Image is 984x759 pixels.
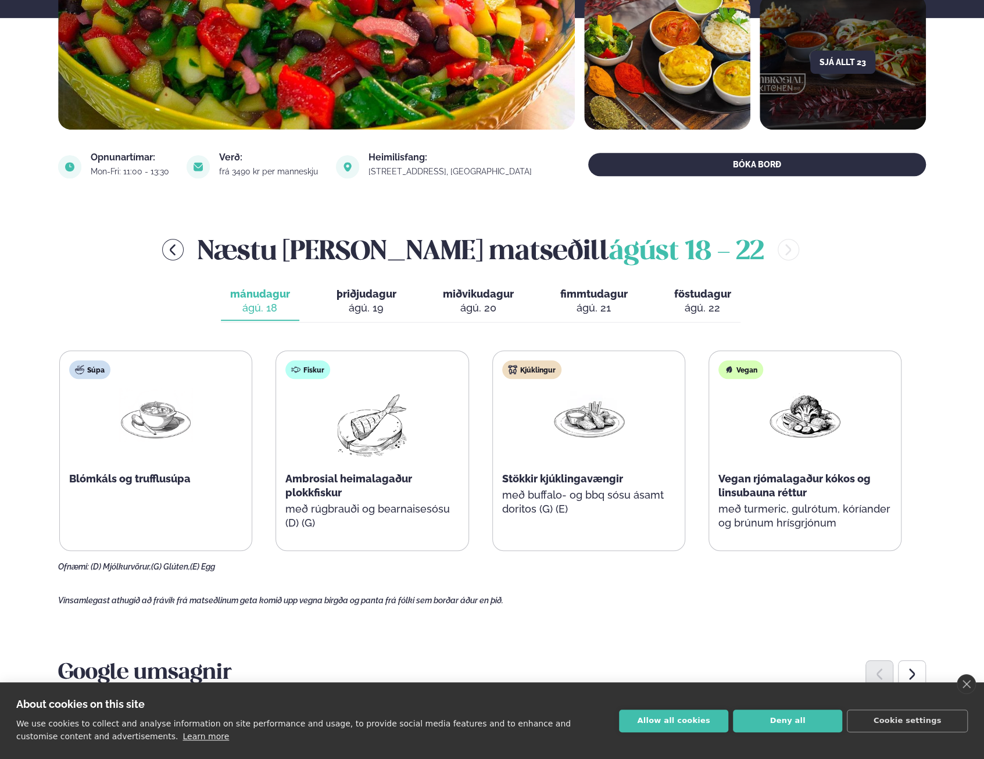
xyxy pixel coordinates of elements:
[285,502,459,530] p: með rúgbrauði og bearnaisesósu (D) (G)
[609,239,764,265] span: ágúst 18 - 22
[368,164,535,178] a: link
[674,301,731,315] div: ágú. 22
[337,288,396,300] span: þriðjudagur
[151,562,190,571] span: (G) Glúten,
[560,301,628,315] div: ágú. 21
[434,282,523,321] button: miðvikudagur ágú. 20
[810,51,875,74] button: Sjá allt 23
[778,239,799,260] button: menu-btn-right
[219,153,321,162] div: Verð:
[119,388,193,442] img: Soup.png
[665,282,740,321] button: föstudagur ágú. 22
[291,365,300,374] img: fish.svg
[190,562,215,571] span: (E) Egg
[162,239,184,260] button: menu-btn-left
[619,710,728,732] button: Allow all cookies
[552,388,626,442] img: Chicken-wings-legs.png
[957,674,976,694] a: close
[508,365,517,374] img: chicken.svg
[588,153,926,176] button: BÓKA BORÐ
[221,282,299,321] button: mánudagur ágú. 18
[865,660,893,688] div: Previous slide
[898,660,926,688] div: Next slide
[183,732,229,741] a: Learn more
[327,282,406,321] button: þriðjudagur ágú. 19
[733,710,842,732] button: Deny all
[768,388,842,442] img: Vegan.png
[285,360,330,379] div: Fiskur
[502,360,561,379] div: Kjúklingur
[69,472,191,485] span: Blómkáls og trufflusúpa
[230,301,290,315] div: ágú. 18
[58,562,89,571] span: Ofnæmi:
[847,710,968,732] button: Cookie settings
[443,288,514,300] span: miðvikudagur
[724,365,733,374] img: Vegan.svg
[368,153,535,162] div: Heimilisfang:
[502,472,623,485] span: Stökkir kjúklingavængir
[443,301,514,315] div: ágú. 20
[75,365,84,374] img: soup.svg
[58,155,81,178] img: image alt
[502,488,675,516] p: með buffalo- og bbq sósu ásamt doritos (G) (E)
[551,282,637,321] button: fimmtudagur ágú. 21
[230,288,290,300] span: mánudagur
[674,288,731,300] span: föstudagur
[337,301,396,315] div: ágú. 19
[718,472,871,499] span: Vegan rjómalagaður kókos og linsubauna réttur
[198,231,764,268] h2: Næstu [PERSON_NAME] matseðill
[335,388,409,463] img: fish.png
[16,719,571,741] p: We use cookies to collect and analyse information on site performance and usage, to provide socia...
[187,155,210,178] img: image alt
[58,596,503,605] span: Vinsamlegast athugið að frávik frá matseðlinum geta komið upp vegna birgða og panta frá fólki sem...
[219,167,321,176] div: frá 3490 kr per manneskju
[285,472,412,499] span: Ambrosial heimalagaður plokkfiskur
[91,167,173,176] div: Mon-Fri: 11:00 - 13:30
[91,562,151,571] span: (D) Mjólkurvörur,
[16,698,145,710] strong: About cookies on this site
[91,153,173,162] div: Opnunartímar:
[69,360,110,379] div: Súpa
[560,288,628,300] span: fimmtudagur
[718,360,763,379] div: Vegan
[58,660,926,688] h3: Google umsagnir
[718,502,892,530] p: með turmeric, gulrótum, kóríander og brúnum hrísgrjónum
[336,155,359,178] img: image alt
